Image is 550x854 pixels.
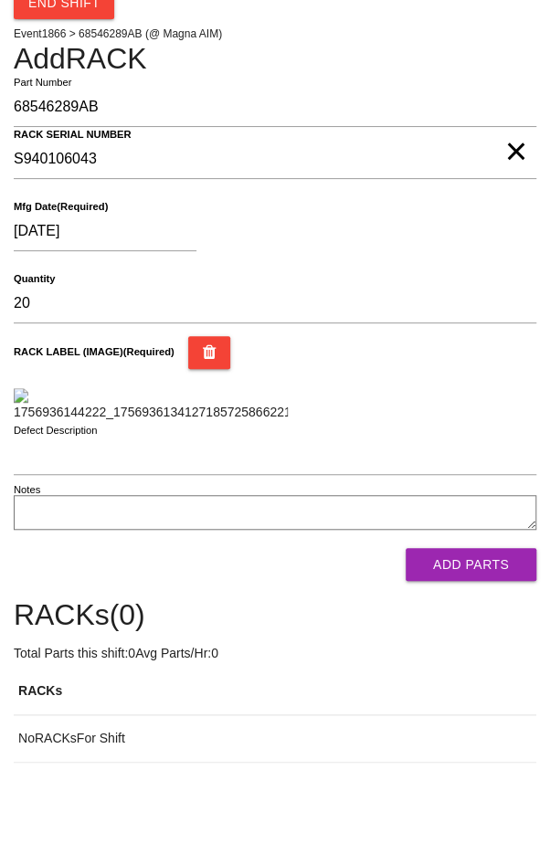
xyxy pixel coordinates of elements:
[504,115,527,152] span: Clear Input
[14,88,536,127] input: Required
[406,548,536,581] button: Add Parts
[14,201,108,213] b: Mfg Date (Required)
[14,75,71,90] label: Part Number
[14,43,536,75] h4: Add RACK
[14,644,536,663] p: Total Parts this shift: 0 Avg Parts/Hr: 0
[14,668,536,715] th: RACKs
[14,423,98,438] label: Defect Description
[14,346,175,357] b: RACK LABEL (IMAGE) (Required)
[14,27,222,40] span: Event 1866 > 68546289AB (@ Magna AIM)
[14,482,40,498] label: Notes
[14,599,536,631] h4: RACKs ( 0 )
[14,140,536,179] input: Required
[14,212,196,251] input: Pick a Date
[14,273,55,285] b: Quantity
[14,284,536,323] input: Required
[188,336,231,369] button: RACK LABEL (IMAGE)(Required)
[14,388,288,422] img: 1756936144222_17569361341271857258662210211914.jpg
[14,715,536,763] td: No RACKs For Shift
[14,129,132,141] b: RACK SERIAL NUMBER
